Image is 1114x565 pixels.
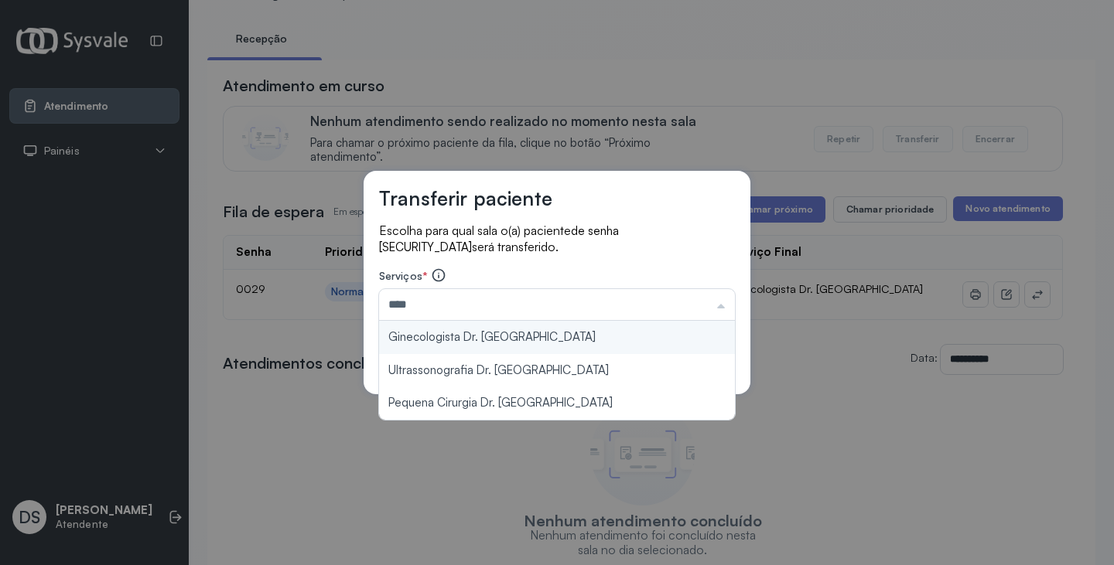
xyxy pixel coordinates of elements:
span: Serviços [379,269,422,282]
li: Ultrassonografia Dr. [GEOGRAPHIC_DATA] [379,354,735,387]
li: Pequena Cirurgia Dr. [GEOGRAPHIC_DATA] [379,386,735,420]
h3: Transferir paciente [379,186,552,210]
span: de senha [SECURITY_DATA] [379,223,619,254]
li: Ginecologista Dr. [GEOGRAPHIC_DATA] [379,321,735,354]
p: Escolha para qual sala o(a) paciente será transferido. [379,223,735,255]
